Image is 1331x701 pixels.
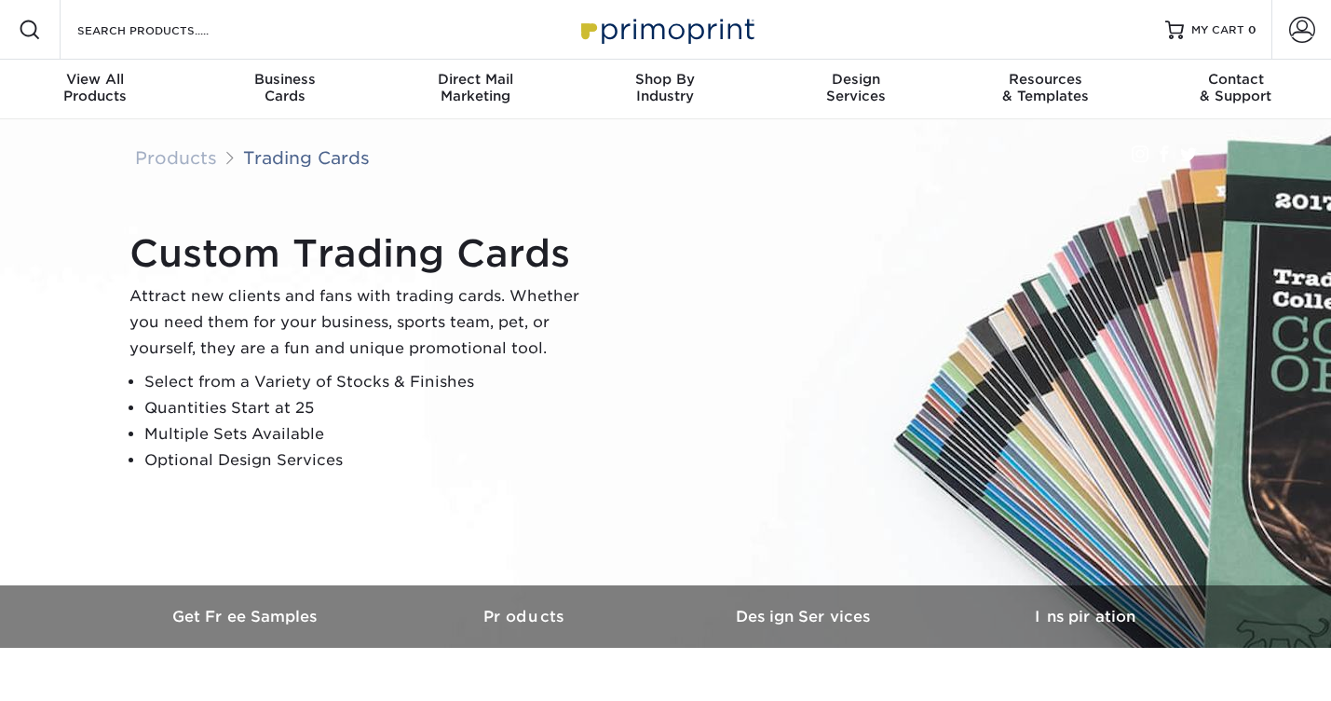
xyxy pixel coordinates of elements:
a: Resources& Templates [951,60,1141,119]
a: Products [387,585,666,648]
a: Trading Cards [243,147,370,168]
div: Marketing [380,71,570,104]
a: Design Services [666,585,945,648]
a: Inspiration [945,585,1225,648]
a: Shop ByIndustry [570,60,760,119]
a: Products [135,147,217,168]
li: Multiple Sets Available [144,421,595,447]
h1: Custom Trading Cards [129,231,595,276]
span: Resources [951,71,1141,88]
span: Direct Mail [380,71,570,88]
h3: Products [387,608,666,625]
span: MY CART [1191,22,1244,38]
li: Optional Design Services [144,447,595,474]
a: DesignServices [761,60,951,119]
a: Direct MailMarketing [380,60,570,119]
span: Design [761,71,951,88]
li: Quantities Start at 25 [144,395,595,421]
a: Contact& Support [1141,60,1331,119]
p: Attract new clients and fans with trading cards. Whether you need them for your business, sports ... [129,283,595,362]
span: Business [190,71,380,88]
h3: Inspiration [945,608,1225,625]
div: & Support [1141,71,1331,104]
li: Select from a Variety of Stocks & Finishes [144,369,595,395]
img: Primoprint [573,9,759,49]
div: Cards [190,71,380,104]
span: Contact [1141,71,1331,88]
div: & Templates [951,71,1141,104]
span: Shop By [570,71,760,88]
h3: Design Services [666,608,945,625]
input: SEARCH PRODUCTS..... [75,19,257,41]
a: BusinessCards [190,60,380,119]
div: Industry [570,71,760,104]
div: Services [761,71,951,104]
a: Get Free Samples [107,585,387,648]
h3: Get Free Samples [107,608,387,625]
span: 0 [1248,23,1256,36]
